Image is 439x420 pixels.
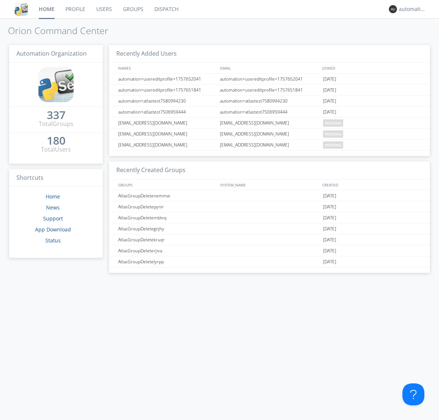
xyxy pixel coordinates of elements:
[320,63,423,73] div: JOINED
[43,215,63,222] a: Support
[109,118,430,129] a: [EMAIL_ADDRESS][DOMAIN_NAME][EMAIL_ADDRESS][DOMAIN_NAME]pending
[47,137,65,144] div: 180
[323,234,336,245] span: [DATE]
[116,201,218,212] div: AtlasGroupDeletepynir
[41,145,71,154] div: Total Users
[323,141,343,149] span: pending
[116,234,218,245] div: AtlasGroupDeletekruqr
[218,118,321,128] div: [EMAIL_ADDRESS][DOMAIN_NAME]
[323,212,336,223] span: [DATE]
[218,74,321,84] div: automation+usereditprofile+1757652041
[47,111,65,119] div: 337
[116,223,218,234] div: AtlasGroupDeletegnjhy
[116,74,218,84] div: automation+usereditprofile+1757652041
[399,5,426,13] div: automation+atlas0020
[109,212,430,223] a: AtlasGroupDeletembtvq[DATE]
[323,74,336,85] span: [DATE]
[323,119,343,127] span: pending
[109,129,430,140] a: [EMAIL_ADDRESS][DOMAIN_NAME][EMAIL_ADDRESS][DOMAIN_NAME]pending
[116,212,218,223] div: AtlasGroupDeletembtvq
[15,3,28,16] img: cddb5a64eb264b2086981ab96f4c1ba7
[109,140,430,150] a: [EMAIL_ADDRESS][DOMAIN_NAME][EMAIL_ADDRESS][DOMAIN_NAME]pending
[9,169,103,187] h3: Shortcuts
[116,85,218,95] div: automation+usereditprofile+1757651841
[218,96,321,106] div: automation+atlastest7580994230
[109,45,430,63] h3: Recently Added Users
[109,107,430,118] a: automation+atlastest7506959444automation+atlastest7506959444[DATE]
[35,226,71,233] a: App Download
[320,179,423,190] div: CREATED
[116,245,218,256] div: AtlasGroupDeleterjiva
[116,140,218,150] div: [EMAIL_ADDRESS][DOMAIN_NAME]
[323,256,336,267] span: [DATE]
[323,223,336,234] span: [DATE]
[402,383,424,405] iframe: Toggle Customer Support
[323,201,336,212] span: [DATE]
[116,129,218,139] div: [EMAIL_ADDRESS][DOMAIN_NAME]
[109,223,430,234] a: AtlasGroupDeletegnjhy[DATE]
[38,67,74,102] img: cddb5a64eb264b2086981ab96f4c1ba7
[109,245,430,256] a: AtlasGroupDeleterjiva[DATE]
[323,130,343,138] span: pending
[16,49,87,57] span: Automation Organization
[323,190,336,201] span: [DATE]
[116,256,218,267] div: AtlasGroupDeletelyrpp
[218,107,321,117] div: automation+atlastest7506959444
[109,234,430,245] a: AtlasGroupDeletekruqr[DATE]
[323,85,336,96] span: [DATE]
[323,96,336,107] span: [DATE]
[46,193,60,200] a: Home
[109,161,430,179] h3: Recently Created Groups
[109,190,430,201] a: AtlasGroupDeletenemmw[DATE]
[116,107,218,117] div: automation+atlastest7506959444
[116,63,217,73] div: NAMES
[116,118,218,128] div: [EMAIL_ADDRESS][DOMAIN_NAME]
[46,204,60,211] a: News
[109,74,430,85] a: automation+usereditprofile+1757652041automation+usereditprofile+1757652041[DATE]
[47,111,65,120] a: 337
[218,179,320,190] div: SYSTEM_NAME
[109,85,430,96] a: automation+usereditprofile+1757651841automation+usereditprofile+1757651841[DATE]
[109,256,430,267] a: AtlasGroupDeletelyrpp[DATE]
[389,5,397,13] img: 373638.png
[109,96,430,107] a: automation+atlastest7580994230automation+atlastest7580994230[DATE]
[218,63,320,73] div: EMAIL
[323,245,336,256] span: [DATE]
[39,120,74,128] div: Total Groups
[116,96,218,106] div: automation+atlastest7580994230
[109,201,430,212] a: AtlasGroupDeletepynir[DATE]
[47,137,65,145] a: 180
[218,140,321,150] div: [EMAIL_ADDRESS][DOMAIN_NAME]
[218,85,321,95] div: automation+usereditprofile+1757651841
[218,129,321,139] div: [EMAIL_ADDRESS][DOMAIN_NAME]
[116,190,218,201] div: AtlasGroupDeletenemmw
[45,237,61,244] a: Status
[323,107,336,118] span: [DATE]
[116,179,217,190] div: GROUPS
